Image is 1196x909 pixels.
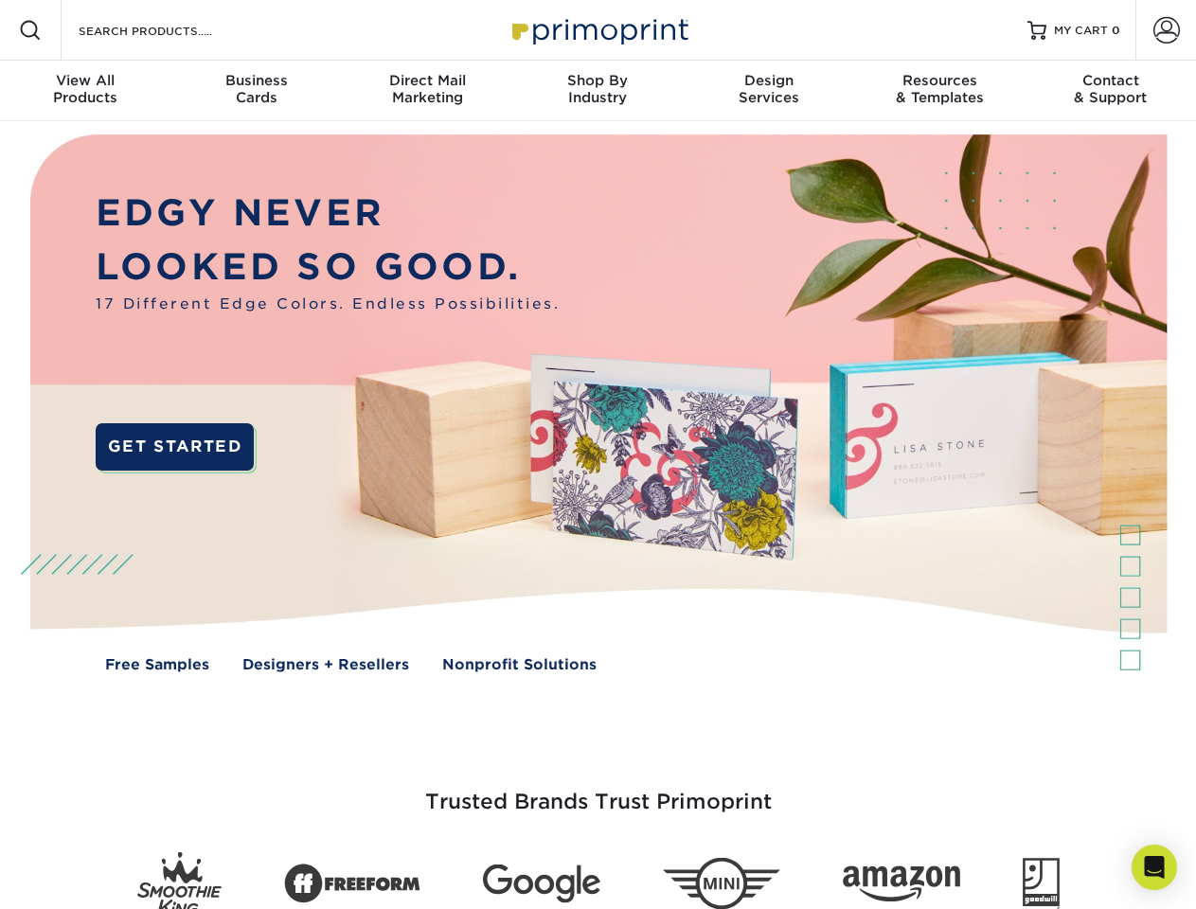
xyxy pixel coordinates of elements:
a: Direct MailMarketing [342,61,512,121]
div: Industry [512,72,683,106]
span: 0 [1112,24,1120,37]
span: Design [684,72,854,89]
a: GET STARTED [96,423,254,471]
h3: Trusted Brands Trust Primoprint [45,744,1152,837]
a: Free Samples [105,654,209,676]
a: Contact& Support [1026,61,1196,121]
a: Nonprofit Solutions [442,654,597,676]
div: Services [684,72,854,106]
div: Cards [170,72,341,106]
a: Designers + Resellers [242,654,409,676]
a: Shop ByIndustry [512,61,683,121]
a: BusinessCards [170,61,341,121]
span: MY CART [1054,23,1108,39]
p: LOOKED SO GOOD. [96,241,560,294]
span: Business [170,72,341,89]
div: & Support [1026,72,1196,106]
div: & Templates [854,72,1025,106]
div: Marketing [342,72,512,106]
img: Primoprint [504,9,693,50]
img: Amazon [843,866,960,902]
span: Resources [854,72,1025,89]
div: Open Intercom Messenger [1132,845,1177,890]
input: SEARCH PRODUCTS..... [77,19,261,42]
img: Google [483,864,600,903]
span: Shop By [512,72,683,89]
span: Contact [1026,72,1196,89]
p: EDGY NEVER [96,187,560,241]
span: 17 Different Edge Colors. Endless Possibilities. [96,294,560,315]
a: Resources& Templates [854,61,1025,121]
span: Direct Mail [342,72,512,89]
img: Goodwill [1023,858,1060,909]
a: DesignServices [684,61,854,121]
